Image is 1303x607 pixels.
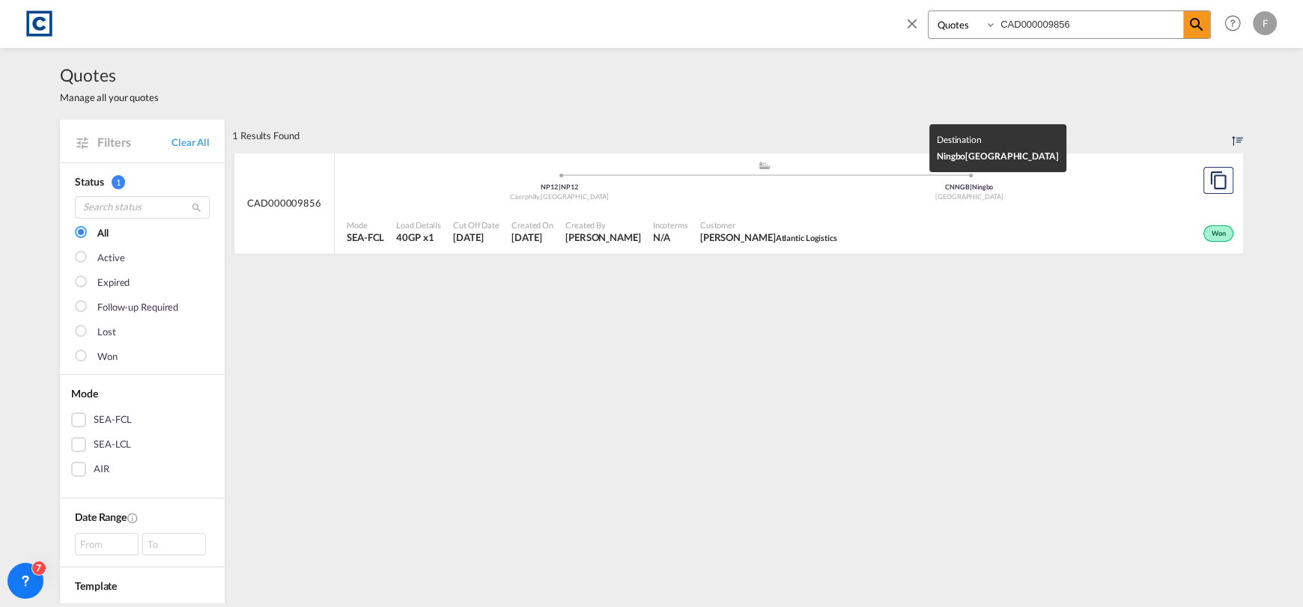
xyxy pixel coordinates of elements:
div: Status 1 [75,174,210,189]
span: Mode [347,219,384,231]
span: Lauren Prentice [565,231,641,244]
div: F [1253,11,1277,35]
span: [GEOGRAPHIC_DATA] [935,192,1003,201]
div: To [142,533,206,555]
span: Help [1220,10,1245,36]
div: N/A [653,231,670,244]
div: Destination [937,132,1059,148]
span: Customer [700,219,837,231]
span: From To [75,533,210,555]
button: Copy Quote [1203,167,1233,194]
span: Atlantic Logistics [775,233,836,243]
span: SEA-FCL [347,231,384,244]
span: , [539,192,541,201]
span: icon-close [904,10,928,46]
span: Won [1212,229,1230,240]
div: SEA-LCL [94,437,131,452]
md-icon: assets/icons/custom/copyQuote.svg [1209,171,1227,189]
div: 1 Results Found [232,119,300,152]
img: 1fdb9190129311efbfaf67cbb4249bed.jpeg [22,7,56,40]
div: Expired [97,275,130,290]
md-icon: Created On [127,512,139,524]
span: | [970,183,972,191]
span: Created By [565,219,641,231]
span: NP12 [541,183,561,191]
div: From [75,533,139,555]
span: 23 Sep 2025 [453,231,499,244]
span: 23 Sep 2025 [511,231,553,244]
span: [GEOGRAPHIC_DATA] [965,150,1058,162]
input: Search status [75,196,210,219]
md-icon: icon-magnify [1188,16,1206,34]
span: Created On [511,219,553,231]
span: NP12 [561,183,578,191]
span: | [559,183,561,191]
span: Mode [71,387,98,400]
a: Clear All [171,135,210,149]
input: Enter Quotation Number [997,11,1183,37]
span: Date Range [75,510,127,523]
div: Won [1203,225,1233,242]
span: 40GP x 1 [396,231,441,244]
div: SEA-FCL [94,412,132,427]
div: Active [97,251,124,266]
span: Template [75,579,117,592]
div: Ningbo [937,148,1059,165]
div: AIR [94,462,109,477]
span: Quotes [60,63,159,87]
span: Status [75,175,103,188]
div: Won [97,350,118,364]
span: [GEOGRAPHIC_DATA] [541,192,608,201]
span: Incoterms [653,219,688,231]
div: Sort by: Created On [1232,119,1243,152]
md-checkbox: SEA-FCL [71,412,213,427]
span: Shayla Sharpe Atlantic Logistics [700,231,837,244]
md-checkbox: SEA-LCL [71,437,213,452]
md-checkbox: AIR [71,462,213,477]
span: CAD000009856 [247,196,321,210]
md-icon: icon-magnify [191,202,202,213]
md-icon: assets/icons/custom/ship-fill.svg [756,162,774,169]
span: icon-magnify [1183,11,1210,38]
div: Help [1220,10,1253,37]
span: 1 [112,175,125,189]
span: Load Details [396,219,441,231]
span: Manage all your quotes [60,91,159,104]
span: Filters [97,134,171,150]
div: Lost [97,325,116,340]
md-icon: icon-close [904,15,920,31]
div: Follow-up Required [97,300,178,315]
span: CNNGB Ningbo [945,183,993,191]
span: Caerphilly [510,192,541,201]
div: All [97,226,109,241]
div: CAD000009856 assets/icons/custom/ship-fill.svgassets/icons/custom/roll-o-plane.svgOrigin United K... [234,153,1243,254]
span: Cut Off Date [453,219,499,231]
